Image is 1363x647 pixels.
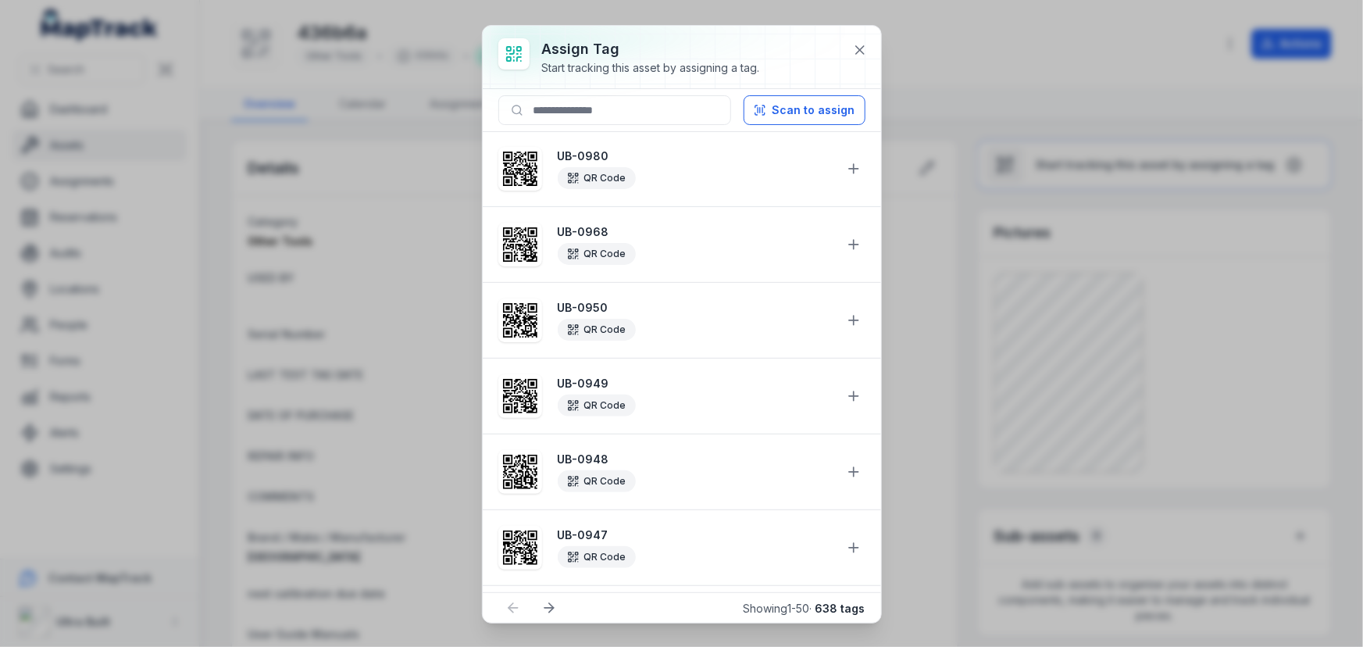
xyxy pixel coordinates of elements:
div: QR Code [558,395,636,416]
div: QR Code [558,319,636,341]
strong: UB-0947 [558,527,833,543]
strong: UB-0968 [558,224,833,240]
strong: UB-0980 [558,148,833,164]
div: QR Code [558,546,636,568]
strong: UB-0948 [558,452,833,467]
div: QR Code [558,243,636,265]
strong: UB-0949 [558,376,833,391]
h3: Assign tag [542,38,760,60]
div: QR Code [558,470,636,492]
div: QR Code [558,167,636,189]
strong: UB-0950 [558,300,833,316]
div: Start tracking this asset by assigning a tag. [542,60,760,76]
button: Scan to assign [744,95,865,125]
span: Showing 1 - 50 · [744,602,865,615]
strong: 638 tags [815,602,865,615]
